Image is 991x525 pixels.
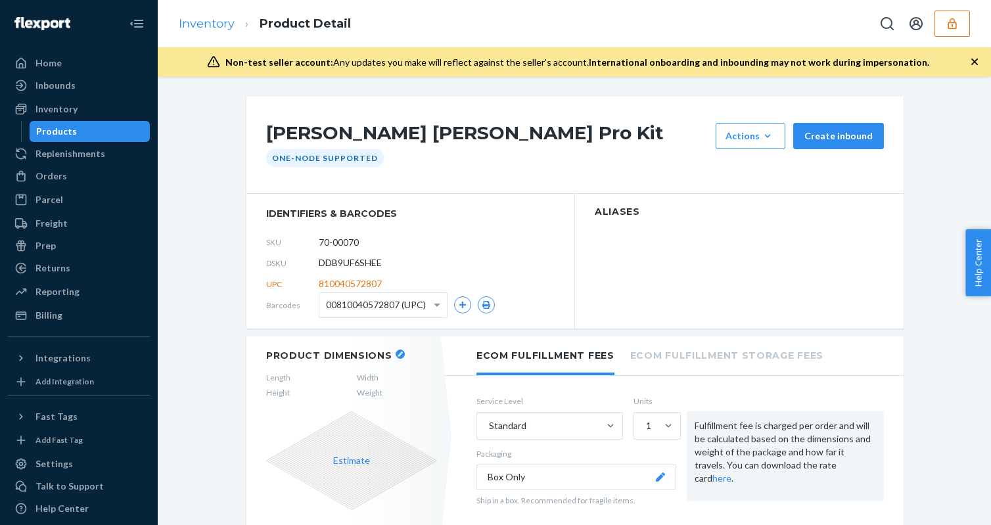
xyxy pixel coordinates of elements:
button: Help Center [965,229,991,296]
button: Close Navigation [124,11,150,37]
a: Products [30,121,150,142]
div: Fulfillment fee is charged per order and will be calculated based on the dimensions and weight of... [687,411,884,501]
div: Orders [35,170,67,183]
ol: breadcrumbs [168,5,361,43]
span: Width [357,372,382,383]
a: Settings [8,453,150,474]
label: Service Level [476,396,623,407]
div: Prep [35,239,56,252]
div: 1 [646,419,651,432]
button: Open account menu [903,11,929,37]
div: Reporting [35,285,80,298]
a: Help Center [8,498,150,519]
div: Billing [35,309,62,322]
span: Non-test seller account: [225,57,333,68]
div: Any updates you make will reflect against the seller's account. [225,56,929,69]
div: Inbounds [35,79,76,92]
span: 810040572807 [319,277,382,290]
span: International onboarding and inbounding may not work during impersonation. [589,57,929,68]
li: Ecom Fulfillment Storage Fees [630,336,823,373]
h2: Aliases [595,207,884,217]
div: Integrations [35,352,91,365]
span: identifiers & barcodes [266,207,555,220]
a: Add Integration [8,374,150,390]
a: Freight [8,213,150,234]
li: Ecom Fulfillment Fees [476,336,614,375]
a: Product Detail [260,16,351,31]
div: Talk to Support [35,480,104,493]
span: Weight [357,387,382,398]
p: Packaging [476,448,676,459]
button: Actions [716,123,785,149]
div: Settings [35,457,73,470]
a: Add Fast Tag [8,432,150,448]
h2: Product Dimensions [266,350,392,361]
div: Fast Tags [35,410,78,423]
span: DDB9UF6SHEE [319,256,382,269]
button: Create inbound [793,123,884,149]
div: Add Integration [35,376,94,387]
span: 00810040572807 (UPC) [326,294,426,316]
input: Standard [488,419,489,432]
div: Parcel [35,193,63,206]
div: Help Center [35,502,89,515]
div: Returns [35,262,70,275]
a: Parcel [8,189,150,210]
span: Barcodes [266,300,319,311]
div: Replenishments [35,147,105,160]
span: UPC [266,279,319,290]
span: Length [266,372,290,383]
a: Inventory [8,99,150,120]
div: One-Node Supported [266,149,384,167]
a: Reporting [8,281,150,302]
a: Billing [8,305,150,326]
button: Fast Tags [8,406,150,427]
div: Add Fast Tag [35,434,83,445]
button: Open Search Box [874,11,900,37]
a: Talk to Support [8,476,150,497]
p: Ship in a box. Recommended for fragile items. [476,495,676,506]
span: SKU [266,237,319,248]
div: Freight [35,217,68,230]
div: Actions [726,129,775,143]
a: Replenishments [8,143,150,164]
input: 1 [645,419,646,432]
button: Integrations [8,348,150,369]
a: Returns [8,258,150,279]
a: Inventory [179,16,235,31]
a: here [712,472,731,484]
a: Inbounds [8,75,150,96]
div: Inventory [35,103,78,116]
a: Home [8,53,150,74]
h1: [PERSON_NAME] [PERSON_NAME] Pro Kit [266,123,709,149]
button: Box Only [476,465,676,490]
a: Prep [8,235,150,256]
img: Flexport logo [14,17,70,30]
div: Home [35,57,62,70]
div: Products [36,125,77,138]
span: Height [266,387,290,398]
span: DSKU [266,258,319,269]
div: Standard [489,419,526,432]
a: Orders [8,166,150,187]
label: Units [634,396,676,407]
button: Estimate [333,454,370,467]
